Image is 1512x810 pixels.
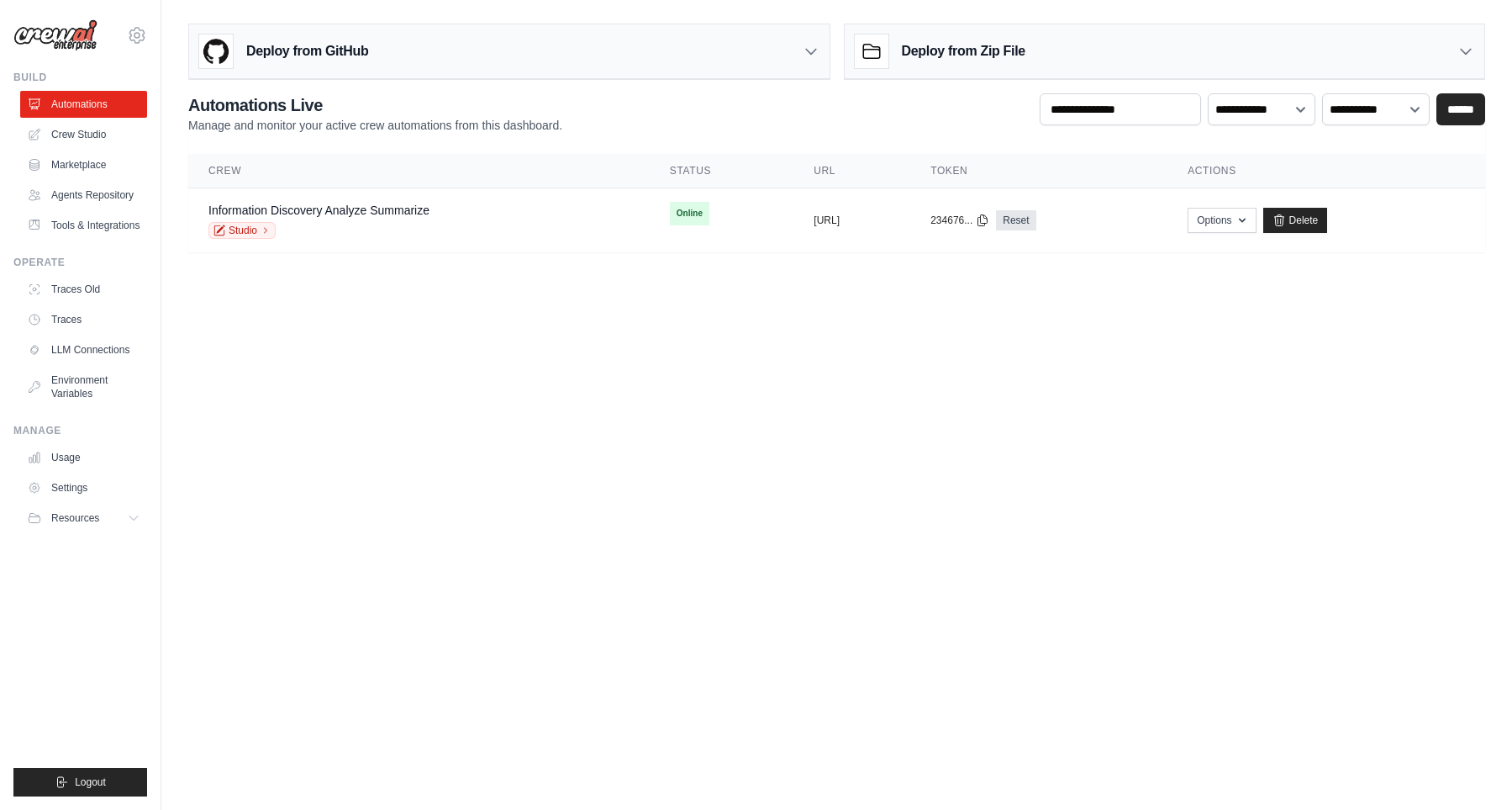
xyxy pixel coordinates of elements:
th: Status [650,154,793,188]
a: Information Discovery Analyze Summarize [208,204,429,217]
a: Agents Repository [20,182,147,209]
a: Reset [996,210,1035,230]
img: GitHub Logo [199,34,233,68]
a: Automations [20,91,147,118]
a: Usage [20,444,147,471]
a: Crew Studio [20,121,147,148]
div: Manage [13,424,147,437]
a: Environment Variables [20,367,147,407]
span: Online [670,202,709,225]
button: Options [1188,208,1256,233]
p: Manage and monitor your active crew automations from this dashboard. [188,117,562,134]
div: Operate [13,256,147,269]
span: Logout [75,776,106,789]
h2: Automations Live [188,93,562,117]
span: Resources [51,511,99,525]
a: Tools & Integrations [20,212,147,239]
h3: Deploy from GitHub [246,41,368,61]
a: Marketplace [20,151,147,178]
a: Studio [208,222,276,239]
button: Logout [13,768,147,797]
div: Build [13,71,147,84]
th: Crew [188,154,650,188]
a: Traces Old [20,276,147,303]
button: Resources [20,505,147,532]
h3: Deploy from Zip File [902,41,1025,61]
a: Settings [20,474,147,501]
th: Actions [1167,154,1485,188]
th: Token [910,154,1167,188]
a: Delete [1263,208,1328,233]
img: Logo [13,19,97,51]
button: 234676... [930,214,989,227]
a: LLM Connections [20,336,147,363]
a: Traces [20,306,147,333]
th: URL [793,154,910,188]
